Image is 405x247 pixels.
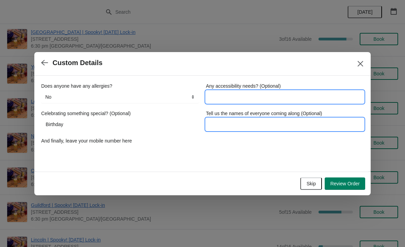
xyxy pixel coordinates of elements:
[206,110,322,117] label: Tell us the names of everyone coming along (Optional)
[41,137,132,144] label: And finally, leave your mobile number here
[325,177,365,190] button: Review Order
[53,59,103,67] h2: Custom Details
[41,110,131,117] label: Celebrating something special? (Optional)
[206,83,281,89] label: Any accessibility needs? (Optional)
[330,181,360,186] span: Review Order
[354,58,367,70] button: Close
[41,83,112,89] label: Does anyone have any allergies?
[300,177,322,190] button: Skip
[306,181,316,186] span: Skip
